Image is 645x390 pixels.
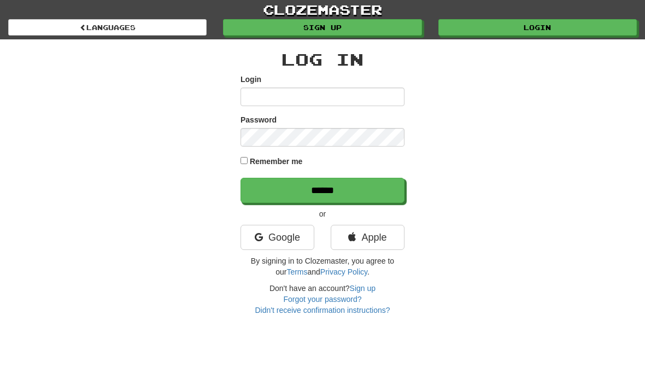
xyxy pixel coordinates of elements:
a: Languages [8,19,207,36]
label: Remember me [250,156,303,167]
a: Sign up [350,284,376,293]
a: Login [438,19,637,36]
a: Apple [331,225,404,250]
a: Terms [286,267,307,276]
label: Login [241,74,261,85]
p: By signing in to Clozemaster, you agree to our and . [241,255,404,277]
p: or [241,208,404,219]
a: Google [241,225,314,250]
a: Privacy Policy [320,267,367,276]
a: Forgot your password? [283,295,361,304]
a: Sign up [223,19,421,36]
h2: Log In [241,50,404,68]
a: Didn't receive confirmation instructions? [255,306,390,315]
div: Don't have an account? [241,283,404,316]
label: Password [241,114,277,125]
